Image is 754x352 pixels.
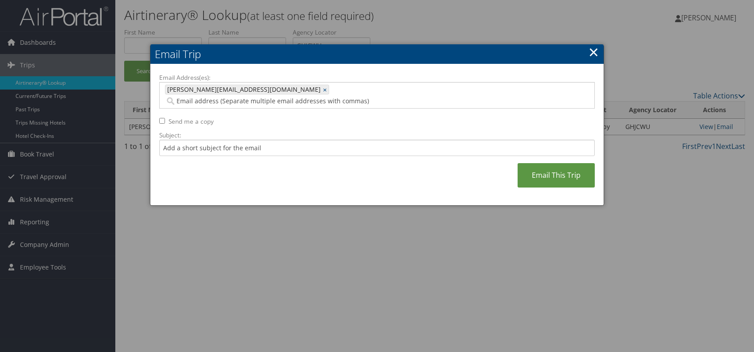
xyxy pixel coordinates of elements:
[159,140,595,156] input: Add a short subject for the email
[165,85,321,94] span: [PERSON_NAME][EMAIL_ADDRESS][DOMAIN_NAME]
[165,97,456,106] input: Email address (Separate multiple email addresses with commas)
[589,43,599,61] a: ×
[150,44,604,64] h2: Email Trip
[159,73,595,82] label: Email Address(es):
[518,163,595,188] a: Email This Trip
[169,117,214,126] label: Send me a copy
[323,85,329,94] a: ×
[159,131,595,140] label: Subject:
